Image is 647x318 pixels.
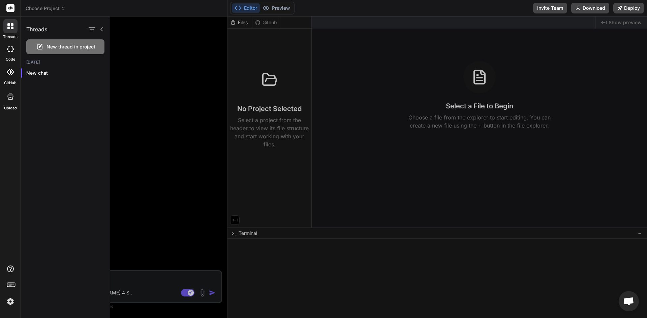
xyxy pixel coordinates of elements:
label: Upload [4,105,17,111]
span: Choose Project [26,5,66,12]
h2: [DATE] [21,60,110,65]
label: threads [3,34,18,40]
label: code [6,57,15,62]
button: Download [571,3,609,13]
button: Deploy [613,3,644,13]
button: Preview [260,3,293,13]
img: settings [5,296,16,307]
label: GitHub [4,80,17,86]
a: Open chat [619,291,639,311]
p: New chat [26,70,110,76]
span: New thread in project [47,43,95,50]
h1: Threads [26,25,48,33]
button: Invite Team [533,3,567,13]
button: Editor [232,3,260,13]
